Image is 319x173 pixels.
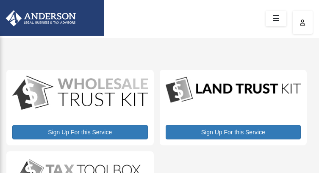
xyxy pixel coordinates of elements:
[12,125,148,139] a: Sign Up For this Service
[166,76,301,105] img: LandTrust_lgo-1.jpg
[166,125,301,139] a: Sign Up For this Service
[12,76,148,111] img: WS-Trust-Kit-lgo-1.jpg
